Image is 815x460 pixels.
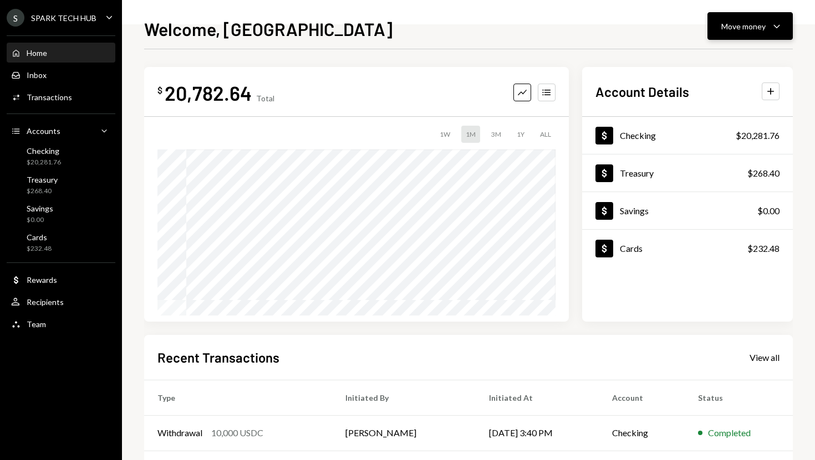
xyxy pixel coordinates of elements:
[620,130,656,141] div: Checking
[157,85,162,96] div: $
[27,275,57,285] div: Rewards
[750,351,780,363] a: View all
[27,215,53,225] div: $0.00
[27,48,47,58] div: Home
[27,126,60,136] div: Accounts
[721,20,766,32] div: Move money
[27,187,58,196] div: $268.40
[620,168,654,178] div: Treasury
[27,158,61,167] div: $20,281.76
[31,13,96,23] div: SPARK TECH HUB
[620,243,643,254] div: Cards
[7,121,115,141] a: Accounts
[27,175,58,184] div: Treasury
[7,314,115,334] a: Team
[487,126,506,143] div: 3M
[7,87,115,107] a: Transactions
[7,270,115,290] a: Rewards
[736,129,780,142] div: $20,281.76
[144,18,393,40] h1: Welcome, [GEOGRAPHIC_DATA]
[7,65,115,85] a: Inbox
[7,143,115,169] a: Checking$20,281.76
[708,426,751,440] div: Completed
[476,380,599,415] th: Initiated At
[747,167,780,180] div: $268.40
[165,80,252,105] div: 20,782.64
[27,92,72,102] div: Transactions
[27,232,52,242] div: Cards
[27,244,52,254] div: $232.48
[582,192,793,229] a: Savings$0.00
[707,12,793,40] button: Move money
[27,297,64,307] div: Recipients
[332,415,476,451] td: [PERSON_NAME]
[599,380,684,415] th: Account
[476,415,599,451] td: [DATE] 3:40 PM
[582,117,793,154] a: Checking$20,281.76
[144,380,332,415] th: Type
[7,172,115,198] a: Treasury$268.40
[582,230,793,267] a: Cards$232.48
[599,415,684,451] td: Checking
[27,146,61,156] div: Checking
[512,126,529,143] div: 1Y
[620,205,649,216] div: Savings
[256,94,274,103] div: Total
[27,70,47,80] div: Inbox
[685,380,793,415] th: Status
[7,43,115,63] a: Home
[747,242,780,255] div: $232.48
[750,352,780,363] div: View all
[27,204,53,213] div: Savings
[157,348,279,366] h2: Recent Transactions
[595,82,689,101] h2: Account Details
[332,380,476,415] th: Initiated By
[7,200,115,227] a: Savings$0.00
[757,204,780,218] div: $0.00
[536,126,556,143] div: ALL
[7,292,115,312] a: Recipients
[27,319,46,329] div: Team
[461,126,480,143] div: 1M
[582,154,793,192] a: Treasury$268.40
[7,229,115,256] a: Cards$232.48
[435,126,455,143] div: 1W
[211,426,263,440] div: 10,000 USDC
[7,9,24,27] div: S
[157,426,202,440] div: Withdrawal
